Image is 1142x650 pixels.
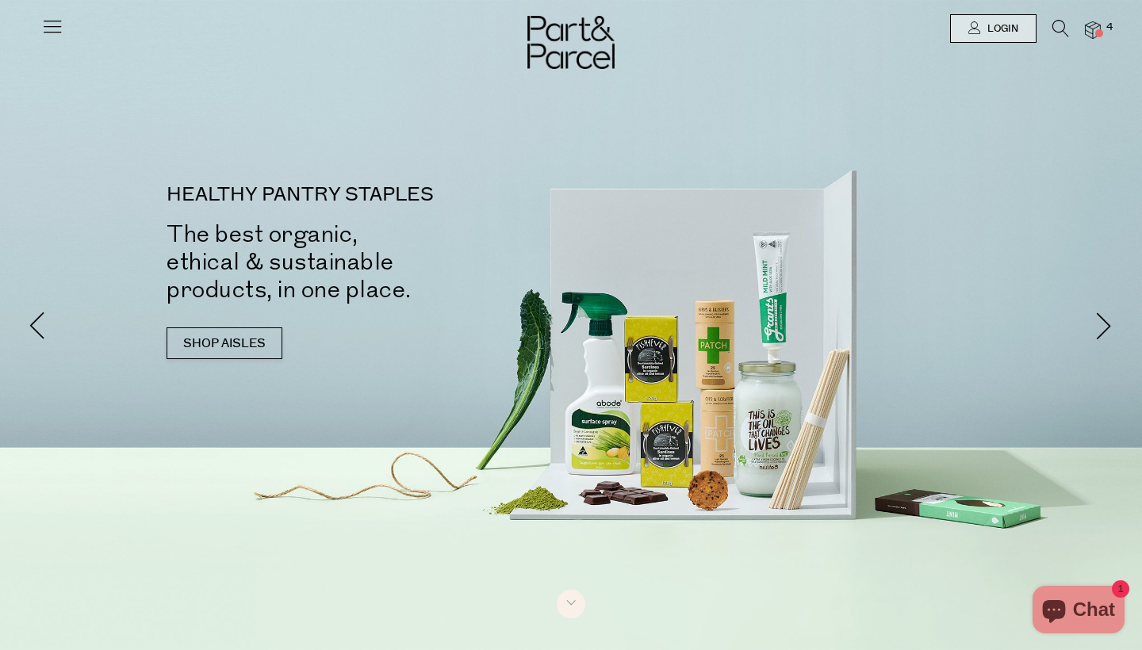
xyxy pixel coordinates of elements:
a: Login [950,14,1037,43]
h2: The best organic, ethical & sustainable products, in one place. [167,220,595,304]
p: HEALTHY PANTRY STAPLES [167,185,595,205]
a: SHOP AISLES [167,327,282,359]
inbox-online-store-chat: Shopify online store chat [1028,586,1129,637]
img: Part&Parcel [527,16,615,69]
a: 4 [1085,21,1101,38]
span: 4 [1102,21,1117,35]
span: Login [983,22,1018,36]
